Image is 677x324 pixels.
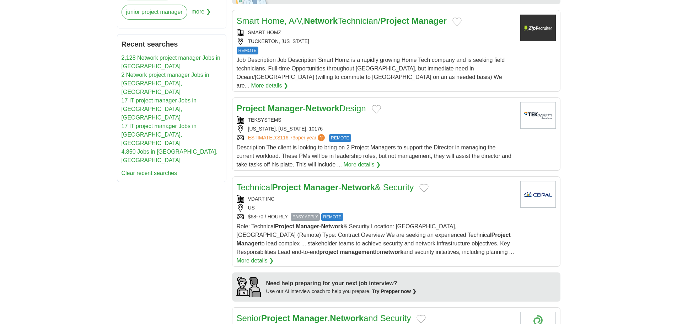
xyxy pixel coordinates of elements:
[266,279,417,288] div: Need help preparing for your next job interview?
[237,47,258,54] span: REMOTE
[275,223,294,229] strong: Project
[237,38,515,45] div: TUCKERTON, [US_STATE]
[237,256,274,265] a: More details ❯
[520,102,556,129] img: TEKsystems logo
[304,16,338,26] strong: Network
[319,249,338,255] strong: project
[237,240,260,246] strong: Manager
[122,170,177,176] a: Clear recent searches
[237,213,515,221] div: $68-70 / HOURLY
[237,103,265,113] strong: Project
[419,184,429,192] button: Add to favorite jobs
[237,223,514,255] span: Role: Technical - & Security Location: [GEOGRAPHIC_DATA], [GEOGRAPHIC_DATA] (Remote) Type: Contra...
[372,288,417,294] a: Try Prepper now ❯
[237,103,366,113] a: Project Manager-NetworkDesign
[343,160,381,169] a: More details ❯
[417,315,426,323] button: Add to favorite jobs
[340,249,375,255] strong: management
[321,223,344,229] strong: Network
[248,117,281,123] a: TEKSYSTEMS
[372,105,381,113] button: Add to favorite jobs
[303,182,339,192] strong: Manager
[520,181,556,208] img: Company logo
[266,288,417,295] div: Use our AI interview coach to help you prepare.
[291,213,320,221] span: EASY APPLY
[248,134,327,142] a: ESTIMATED:$116,735per year?
[341,182,375,192] strong: Network
[122,39,222,49] h2: Recent searches
[272,182,301,192] strong: Project
[251,81,288,90] a: More details ❯
[321,213,343,221] span: REMOTE
[192,5,211,24] span: more ❯
[237,57,505,89] span: Job Description Job Description Smart Homz is a rapidly growing Home Tech company and is seeking ...
[122,97,197,121] a: 17 IT project manager Jobs in [GEOGRAPHIC_DATA], [GEOGRAPHIC_DATA]
[277,135,298,140] span: $116,735
[520,15,556,41] img: Company logo
[122,55,220,69] a: 2,128 Network project manager Jobs in [GEOGRAPHIC_DATA]
[491,232,511,238] strong: Project
[122,72,209,95] a: 2 Network project manager Jobs in [GEOGRAPHIC_DATA], [GEOGRAPHIC_DATA]
[237,125,515,133] div: [US_STATE], [US_STATE], 10176
[306,103,339,113] strong: Network
[296,223,319,229] strong: Manager
[380,16,409,26] strong: Project
[292,313,328,323] strong: Manager
[237,16,447,26] a: Smart Home, A/V,NetworkTechnician/Project Manager
[237,144,511,168] span: Description The client is looking to bring on 2 Project Managers to support the Director in manag...
[237,204,515,212] div: US
[452,17,462,26] button: Add to favorite jobs
[237,29,515,36] div: SMART HOMZ
[237,182,414,192] a: TechnicalProject Manager-Network& Security
[330,313,364,323] strong: Network
[237,313,411,323] a: SeniorProject Manager,Networkand Security
[412,16,447,26] strong: Manager
[268,103,303,113] strong: Manager
[318,134,325,141] span: ?
[382,249,403,255] strong: network
[261,313,290,323] strong: Project
[329,134,351,142] span: REMOTE
[122,123,197,146] a: 17 IT project manager Jobs in [GEOGRAPHIC_DATA], [GEOGRAPHIC_DATA]
[122,149,218,163] a: 4,850 Jobs in [GEOGRAPHIC_DATA], [GEOGRAPHIC_DATA]
[122,5,187,20] a: junior project manager
[237,195,515,203] div: VDART INC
